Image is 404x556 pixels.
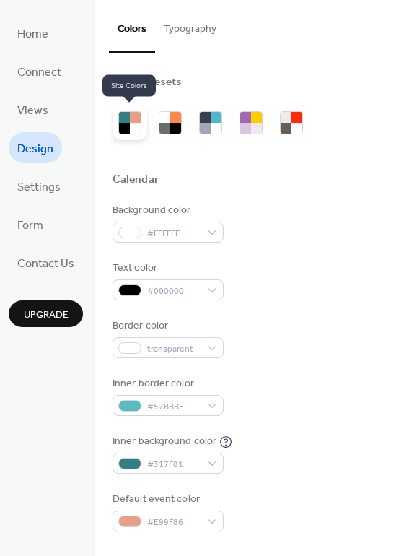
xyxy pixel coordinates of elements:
a: Views [9,94,57,125]
button: Upgrade [9,300,83,327]
span: #FFFFFF [147,226,201,241]
span: Form [17,214,43,237]
span: Site Colors [102,75,156,97]
a: Settings [9,170,69,201]
span: transparent [147,342,201,357]
span: #57BBBF [147,399,201,414]
span: Views [17,100,48,122]
div: Background color [113,203,221,218]
span: Contact Us [17,253,74,275]
span: Connect [17,61,61,84]
span: Upgrade [24,308,69,323]
span: Design [17,138,53,160]
a: Design [9,132,62,163]
a: Contact Us [9,247,83,278]
div: Default event color [113,492,221,507]
div: Border color [113,318,221,334]
span: #E99F86 [147,515,201,530]
span: Home [17,23,48,45]
span: Settings [17,176,61,199]
div: Inner background color [113,434,216,449]
div: Text color [113,261,221,276]
div: Inner border color [113,376,221,391]
div: Calendar [113,173,159,188]
a: Connect [9,56,70,87]
span: #000000 [147,284,201,299]
span: #317F81 [147,457,201,472]
a: Form [9,209,52,240]
a: Home [9,17,57,48]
